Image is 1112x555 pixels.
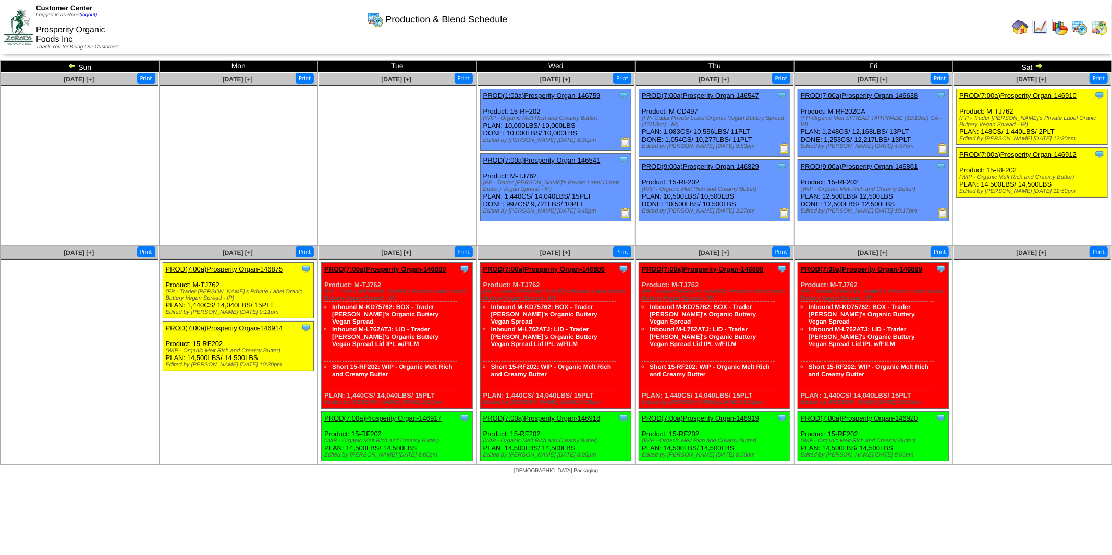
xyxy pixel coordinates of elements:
[1012,19,1029,35] img: home.gif
[483,92,601,100] a: PROD(1:00a)Prosperity Organ-146759
[324,452,472,458] div: Edited by [PERSON_NAME] [DATE] 8:05pm
[68,61,76,70] img: arrowleft.gif
[137,246,155,257] button: Print
[931,246,949,257] button: Print
[455,73,473,84] button: Print
[483,438,631,444] div: (WIP - Organic Melt Rich and Creamy Butter)
[36,4,92,12] span: Customer Center
[642,438,790,444] div: (WIP - Organic Melt Rich and Creamy Butter)
[324,289,472,301] div: (FP - Trader [PERSON_NAME]'s Private Label Oranic Buttery Vegan Spread - IP)
[642,208,790,214] div: Edited by [PERSON_NAME] [DATE] 2:27pm
[957,89,1108,145] div: Product: M-TJ762 PLAN: 148CS / 1,440LBS / 2PLT
[163,263,314,318] div: Product: M-TJ762 PLAN: 1,440CS / 14,040LBS / 15PLT
[953,61,1112,72] td: Sat
[64,76,94,83] a: [DATE] [+]
[798,412,949,461] div: Product: 15-RF202 PLAN: 14,500LBS / 14,500LBS
[296,73,314,84] button: Print
[166,324,283,332] a: PROD(7:00a)Prosperity Organ-146914
[798,89,949,157] div: Product: M-RF202CA PLAN: 1,248CS / 12,168LBS / 13PLT DONE: 1,253CS / 12,217LBS / 13PLT
[772,73,790,84] button: Print
[79,12,97,18] a: (logout)
[938,143,948,154] img: Production Report
[801,115,949,128] div: (FP-Organic Melt SPREAD TARTINADE (12/13oz) CA - IP)
[801,438,949,444] div: (WIP - Organic Melt Rich and Creamy Butter)
[801,289,949,301] div: (FP - Trader [PERSON_NAME]'s Private Label Oranic Buttery Vegan Spread - IP)
[642,163,759,170] a: PROD(9:00a)Prosperity Organ-146829
[301,264,311,274] img: Tooltip
[777,90,787,101] img: Tooltip
[699,76,729,83] a: [DATE] [+]
[642,399,790,405] div: Edited by [PERSON_NAME] [DATE] 10:22pm
[1090,73,1108,84] button: Print
[223,76,253,83] a: [DATE] [+]
[381,249,411,256] a: [DATE] [+]
[166,348,314,354] div: (WIP - Organic Melt Rich and Creamy Butter)
[64,249,94,256] a: [DATE] [+]
[166,289,314,301] div: (FP - Trader [PERSON_NAME]'s Private Label Oranic Buttery Vegan Spread - IP)
[620,137,631,147] img: Production Report
[540,249,570,256] a: [DATE] [+]
[777,161,787,171] img: Tooltip
[650,303,756,325] a: Inbound M-KD75762: BOX - Trader [PERSON_NAME]'s Organic Buttery Vegan Spread
[483,452,631,458] div: Edited by [PERSON_NAME] [DATE] 8:05pm
[959,92,1077,100] a: PROD(7:00a)Prosperity Organ-146910
[642,143,790,150] div: Edited by [PERSON_NAME] [DATE] 9:50pm
[936,90,946,101] img: Tooltip
[322,263,473,409] div: Product: M-TJ762 PLAN: 1,440CS / 14,040LBS / 15PLT
[1017,76,1047,83] a: [DATE] [+]
[959,188,1107,194] div: Edited by [PERSON_NAME] [DATE] 12:50pm
[1017,249,1047,256] a: [DATE] [+]
[324,414,442,422] a: PROD(7:00a)Prosperity Organ-146917
[318,61,477,72] td: Tue
[1094,149,1105,159] img: Tooltip
[801,265,922,273] a: PROD(7:00a)Prosperity Organ-146899
[166,362,314,368] div: Edited by [PERSON_NAME] [DATE] 10:30pm
[936,161,946,171] img: Tooltip
[642,115,790,128] div: (FP- Cadia Private Label Organic Vegan Buttery Spread (12/13oz) - IP)
[809,363,928,378] a: Short 15-RF202: WIP - Organic Melt Rich and Creamy Butter
[1035,61,1043,70] img: arrowright.gif
[801,143,949,150] div: Edited by [PERSON_NAME] [DATE] 4:57pm
[480,89,631,151] div: Product: 15-RF202 PLAN: 10,000LBS / 10,000LBS DONE: 10,000LBS / 10,000LBS
[936,413,946,423] img: Tooltip
[163,322,314,371] div: Product: 15-RF202 PLAN: 14,500LBS / 14,500LBS
[809,303,915,325] a: Inbound M-KD75762: BOX - Trader [PERSON_NAME]'s Organic Buttery Vegan Spread
[936,264,946,274] img: Tooltip
[480,154,631,221] div: Product: M-TJ762 PLAN: 1,440CS / 14,040LBS / 15PLT DONE: 997CS / 9,721LBS / 10PLT
[650,326,756,348] a: Inbound M-L762ATJ: LID - Trader [PERSON_NAME]'s Organic Buttery Vegan Spread Lid IPL w/FILM
[483,289,631,301] div: (FP - Trader [PERSON_NAME]'s Private Label Oranic Buttery Vegan Spread - IP)
[779,143,790,154] img: Production Report
[959,115,1107,128] div: (FP - Trader [PERSON_NAME]'s Private Label Oranic Buttery Vegan Spread - IP)
[801,92,918,100] a: PROD(7:00a)Prosperity Organ-146638
[639,160,790,221] div: Product: 15-RF202 PLAN: 10,500LBS / 10,500LBS DONE: 10,500LBS / 10,500LBS
[1094,90,1105,101] img: Tooltip
[779,208,790,218] img: Production Report
[332,363,452,378] a: Short 15-RF202: WIP - Organic Melt Rich and Creamy Butter
[166,265,283,273] a: PROD(7:00a)Prosperity Organ-146875
[618,90,629,101] img: Tooltip
[483,414,601,422] a: PROD(7:00a)Prosperity Organ-146918
[801,163,918,170] a: PROD(9:00a)Prosperity Organ-146861
[324,438,472,444] div: (WIP - Organic Melt Rich and Creamy Butter)
[613,246,631,257] button: Print
[798,263,949,409] div: Product: M-TJ762 PLAN: 1,440CS / 14,040LBS / 15PLT
[159,61,318,72] td: Mon
[4,9,33,44] img: ZoRoCo_Logo(Green%26Foil)%20jpg.webp
[938,208,948,218] img: Production Report
[540,76,570,83] span: [DATE] [+]
[322,412,473,461] div: Product: 15-RF202 PLAN: 14,500LBS / 14,500LBS
[699,249,729,256] a: [DATE] [+]
[801,414,918,422] a: PROD(7:00a)Prosperity Organ-146920
[794,61,953,72] td: Fri
[777,264,787,274] img: Tooltip
[459,413,470,423] img: Tooltip
[480,263,631,409] div: Product: M-TJ762 PLAN: 1,440CS / 14,040LBS / 15PLT
[36,26,105,44] span: Prosperity Organic Foods Inc
[223,249,253,256] span: [DATE] [+]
